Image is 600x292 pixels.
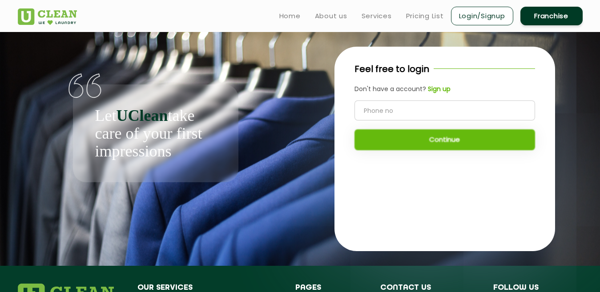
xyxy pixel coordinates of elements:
[406,11,444,21] a: Pricing List
[116,107,168,124] b: UClean
[18,8,77,25] img: UClean Laundry and Dry Cleaning
[68,73,102,98] img: quote-img
[315,11,347,21] a: About us
[428,84,451,93] b: Sign up
[354,84,426,93] span: Don't have a account?
[354,100,535,120] input: Phone no
[426,84,451,94] a: Sign up
[451,7,513,25] a: Login/Signup
[520,7,583,25] a: Franchise
[362,11,392,21] a: Services
[354,62,429,76] p: Feel free to login
[95,107,216,160] p: Let take care of your first impressions
[279,11,301,21] a: Home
